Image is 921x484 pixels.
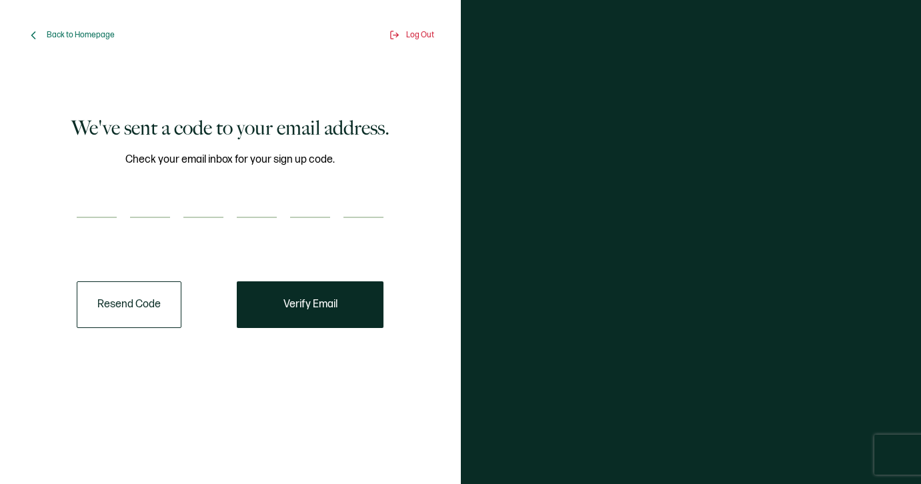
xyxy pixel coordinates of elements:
span: Verify Email [283,299,337,310]
span: Back to Homepage [47,30,115,40]
span: Check your email inbox for your sign up code. [125,151,335,168]
button: Resend Code [77,281,181,328]
button: Verify Email [237,281,383,328]
h1: We've sent a code to your email address. [71,115,389,141]
span: Log Out [406,30,434,40]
